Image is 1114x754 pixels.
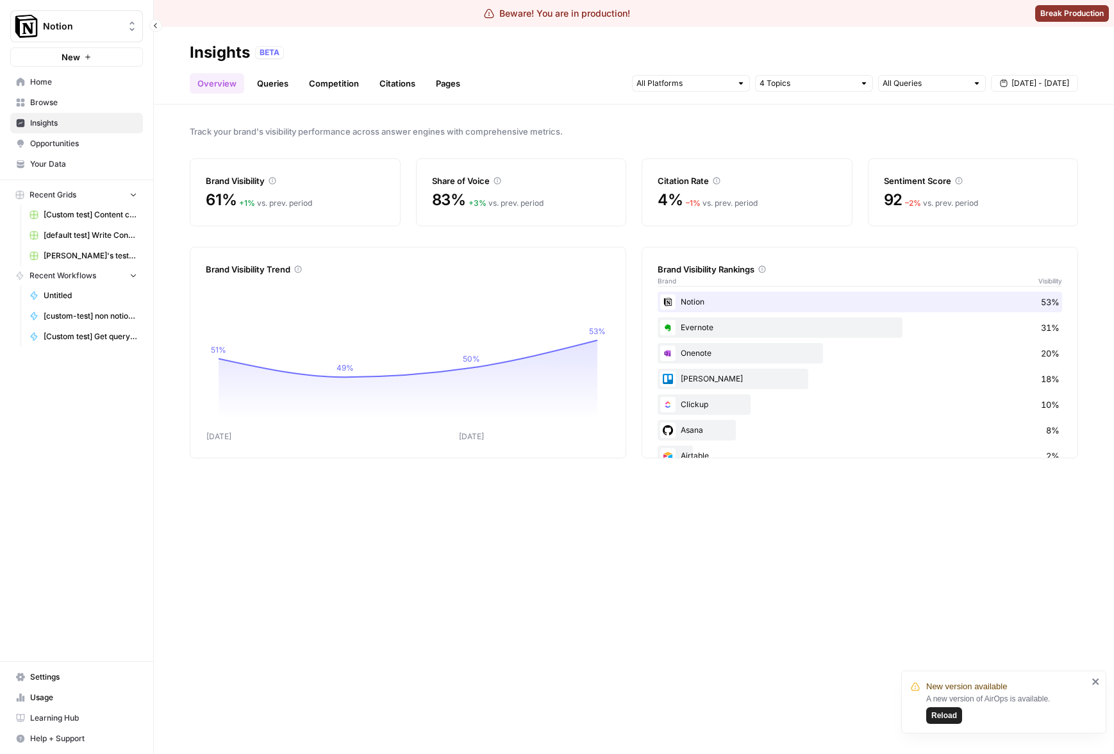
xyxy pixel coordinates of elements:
[24,306,143,326] a: [custom-test] non notion page research
[30,733,137,744] span: Help + Support
[372,73,423,94] a: Citations
[686,197,758,209] div: vs. prev. period
[760,77,854,90] input: 4 Topics
[432,190,466,210] span: 83%
[249,73,296,94] a: Queries
[30,97,137,108] span: Browse
[43,20,121,33] span: Notion
[991,75,1078,92] button: [DATE] - [DATE]
[10,133,143,154] a: Opportunities
[1041,398,1060,411] span: 10%
[29,270,96,281] span: Recent Workflows
[589,326,606,336] tspan: 53%
[30,158,137,170] span: Your Data
[206,431,231,441] tspan: [DATE]
[44,230,137,241] span: [default test] Write Content Briefs
[660,346,676,361] img: 6ujo9ap59rgquh9d29qd8zxjc546
[10,667,143,687] a: Settings
[206,190,237,210] span: 61%
[44,290,137,301] span: Untitled
[10,10,143,42] button: Workspace: Notion
[30,692,137,703] span: Usage
[44,331,137,342] span: [Custom test] Get query fanout from topic
[10,266,143,285] button: Recent Workflows
[1041,347,1060,360] span: 20%
[658,276,676,286] span: Brand
[30,76,137,88] span: Home
[239,198,255,208] span: + 1 %
[10,154,143,174] a: Your Data
[1046,424,1060,437] span: 8%
[660,397,676,412] img: nyvnio03nchgsu99hj5luicuvesv
[658,292,1062,312] div: Notion
[255,46,284,59] div: BETA
[658,174,836,187] div: Citation Rate
[44,209,137,221] span: [Custom test] Content creation flow
[1092,676,1101,687] button: close
[1041,321,1060,334] span: 31%
[660,423,676,438] img: 2v783w8gft8p3s5e5pppmgj66tpp
[931,710,957,721] span: Reload
[24,246,143,266] a: [PERSON_NAME]'s test Grid
[926,693,1088,724] div: A new version of AirOps is available.
[44,310,137,322] span: [custom-test] non notion page research
[484,7,630,20] div: Beware! You are in production!
[905,198,921,208] span: – 2 %
[660,294,676,310] img: vdittyzr50yvc6bia2aagny4s5uj
[30,712,137,724] span: Learning Hub
[30,671,137,683] span: Settings
[658,190,683,210] span: 4%
[10,92,143,113] a: Browse
[10,687,143,708] a: Usage
[10,185,143,205] button: Recent Grids
[190,42,250,63] div: Insights
[658,317,1062,338] div: Evernote
[658,369,1062,389] div: [PERSON_NAME]
[30,117,137,129] span: Insights
[884,174,1063,187] div: Sentiment Score
[24,205,143,225] a: [Custom test] Content creation flow
[658,263,1062,276] div: Brand Visibility Rankings
[10,47,143,67] button: New
[44,250,137,262] span: [PERSON_NAME]'s test Grid
[660,320,676,335] img: 2ecgzickl6ac7607lydp2fg9krdz
[62,51,80,63] span: New
[1046,449,1060,462] span: 2%
[1041,296,1060,308] span: 53%
[30,138,137,149] span: Opportunities
[239,197,312,209] div: vs. prev. period
[660,448,676,464] img: rr7q0m0nqendf4oep9a7lrlsbqj4
[29,189,76,201] span: Recent Grids
[301,73,367,94] a: Competition
[926,707,962,724] button: Reload
[337,363,354,373] tspan: 49%
[24,225,143,246] a: [default test] Write Content Briefs
[686,198,701,208] span: – 1 %
[1041,373,1060,385] span: 18%
[24,285,143,306] a: Untitled
[10,708,143,728] a: Learning Hub
[10,728,143,749] button: Help + Support
[24,326,143,347] a: [Custom test] Get query fanout from topic
[636,77,731,90] input: All Platforms
[658,343,1062,364] div: Onenote
[660,371,676,387] img: dsapf59eflvgghzeeaxzhlzx3epe
[883,77,967,90] input: All Queries
[190,125,1078,138] span: Track your brand's visibility performance across answer engines with comprehensive metrics.
[905,197,978,209] div: vs. prev. period
[463,354,480,364] tspan: 50%
[1038,276,1062,286] span: Visibility
[469,197,544,209] div: vs. prev. period
[211,345,226,355] tspan: 51%
[658,446,1062,466] div: Airtable
[10,113,143,133] a: Insights
[658,420,1062,440] div: Asana
[658,394,1062,415] div: Clickup
[190,73,244,94] a: Overview
[1040,8,1104,19] span: Break Production
[10,72,143,92] a: Home
[428,73,468,94] a: Pages
[1035,5,1109,22] button: Break Production
[459,431,484,441] tspan: [DATE]
[15,15,38,38] img: Notion Logo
